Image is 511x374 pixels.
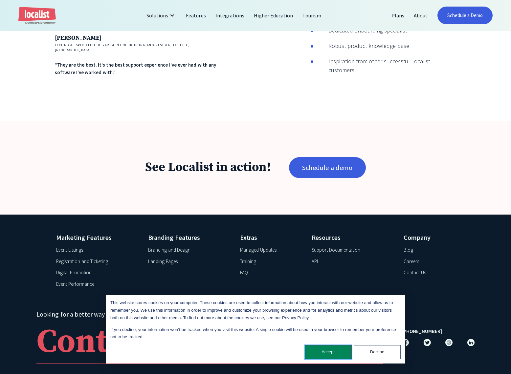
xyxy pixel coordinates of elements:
[387,8,409,23] a: Plans
[56,280,94,288] a: Event Performance
[142,8,181,23] div: Solutions
[249,8,298,23] a: Higher Education
[404,258,419,265] a: Careers
[312,258,318,265] a: API
[314,57,456,74] div: Inspiration from other successful Localist customers
[240,233,301,242] h4: Extras
[240,258,256,265] a: Training
[240,269,248,277] a: FAQ
[36,309,383,319] h4: Looking for a better way to manage and market your events?
[314,41,409,50] div: Robust product knowledge base
[55,33,219,76] div: 1 of 3
[409,8,433,23] a: About
[148,258,177,265] a: Landing Pages
[55,10,219,93] div: carousel
[36,322,383,364] a: Contact Us
[146,11,168,19] div: Solutions
[18,7,56,24] a: home
[404,233,455,242] h4: Company
[56,246,83,254] a: Event Listings
[211,8,249,23] a: Integrations
[404,269,426,277] a: Contact Us
[55,34,101,42] strong: [PERSON_NAME]
[289,157,366,178] a: Schedule a demo
[110,326,401,341] p: If you decline, your information won’t be tracked when you visit this website. A single cookie wi...
[298,8,326,23] a: Tourism
[56,233,138,242] h4: Marketing Features
[148,233,230,242] h4: Branding Features
[56,258,108,265] a: Registration and Ticketing
[56,269,92,277] a: Digital Promotion
[181,8,211,23] a: Features
[437,7,493,24] a: Schedule a Demo
[55,61,219,76] div: “They are the best. It's the best support experience I've ever had with any software I've worked ...
[404,246,413,254] a: Blog
[402,328,442,335] a: [PHONE_NUMBER]
[145,160,271,176] h1: See Localist in action!
[148,246,190,254] a: Branding and Design
[55,43,219,52] h4: Technical Specialist, Department of Housing and Residential Life, [GEOGRAPHIC_DATA]
[305,345,352,359] button: Accept
[106,295,405,364] div: Cookie banner
[110,299,401,322] p: This website stores cookies on your computer. These cookies are used to collect information about...
[312,246,360,254] a: Support Documentation
[354,345,401,359] button: Decline
[240,246,276,254] a: Managed Updates
[312,233,393,242] h4: Resources
[36,326,198,359] div: Contact Us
